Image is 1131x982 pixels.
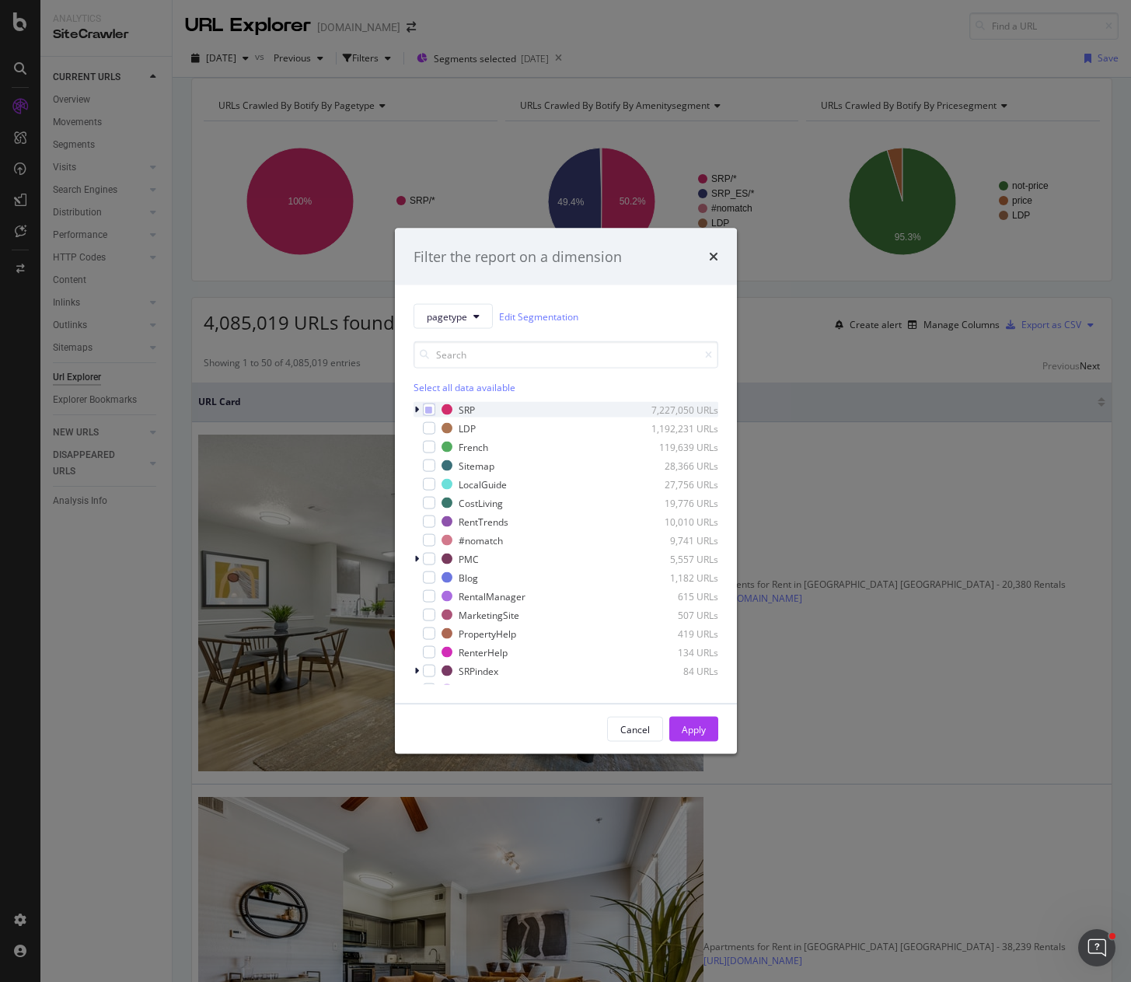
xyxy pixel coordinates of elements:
div: CostLiving [459,496,503,509]
div: 134 URLs [642,645,718,659]
button: Cancel [607,717,663,742]
div: 615 URLs [642,589,718,603]
div: 27,756 URLs [642,477,718,491]
div: PropertyHelp [459,627,516,640]
div: Cancel [620,722,650,736]
div: French [459,440,488,453]
div: Select all data available [414,381,718,394]
a: Edit Segmentation [499,308,578,324]
div: 9,741 URLs [642,533,718,547]
div: LDP [459,421,476,435]
input: Search [414,341,718,369]
div: Sitemap [459,459,494,472]
div: SRP [459,403,475,416]
div: 28,366 URLs [642,459,718,472]
div: PMC [459,552,479,565]
div: 507 URLs [642,608,718,621]
div: RentalManager [459,589,525,603]
div: 5,557 URLs [642,552,718,565]
div: 32 URLs [642,683,718,696]
div: RenterHelp [459,645,508,659]
div: Filter the report on a dimension [414,246,622,267]
button: Apply [669,717,718,742]
div: modal [395,228,737,754]
div: 1,182 URLs [642,571,718,584]
div: MarketingSite [459,608,519,621]
div: 419 URLs [642,627,718,640]
div: Blog [459,571,478,584]
div: 1,192,231 URLs [642,421,718,435]
div: 7,227,050 URLs [642,403,718,416]
div: LocalGuide [459,477,507,491]
iframe: Intercom live chat [1078,929,1115,966]
div: SRPindex [459,664,498,677]
div: Apply [682,722,706,736]
div: 119,639 URLs [642,440,718,453]
div: RentTrends [459,515,508,528]
div: 19,776 URLs [642,496,718,509]
div: 84 URLs [642,664,718,677]
div: 10,010 URLs [642,515,718,528]
div: times [709,246,718,267]
div: about [459,683,483,696]
div: #nomatch [459,533,503,547]
button: pagetype [414,304,493,329]
span: pagetype [427,309,467,323]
